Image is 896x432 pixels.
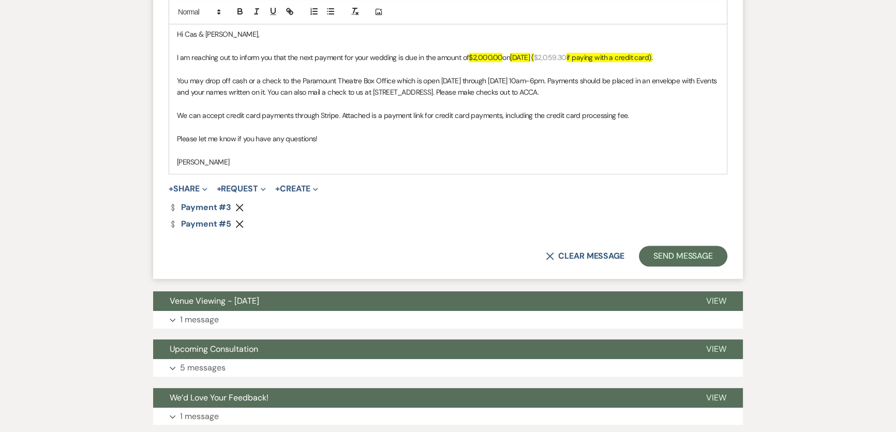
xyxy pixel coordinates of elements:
button: 1 message [153,311,743,329]
span: Upcoming Consultation [170,344,258,354]
span: View [706,392,726,403]
button: Send Message [639,246,727,266]
button: 1 message [153,408,743,425]
span: + [275,185,280,193]
p: 1 message [180,410,219,423]
span: View [706,295,726,306]
p: You may drop off cash or a check to the Paramount Theatre Box Office which is open [DATE] through... [177,75,719,98]
span: $2,000.00 [469,53,502,62]
span: [DATE] [510,53,530,62]
span: + [169,185,173,193]
button: 5 messages [153,359,743,377]
span: $2,059.30 [534,53,566,62]
p: 5 messages [180,361,226,375]
button: Create [275,185,318,193]
span: if paying with a credit card). [566,53,652,62]
button: We’d Love Your Feedback! [153,388,690,408]
button: Share [169,185,207,193]
button: View [690,339,743,359]
span: We’d Love Your Feedback! [170,392,268,403]
button: Request [217,185,266,193]
p: 1 message [180,313,219,326]
p: [PERSON_NAME] [177,156,719,168]
button: View [690,388,743,408]
p: I am reaching out to inform you that the next payment for your wedding is due in the amount of on [177,52,719,63]
button: Upcoming Consultation [153,339,690,359]
span: + [217,185,221,193]
p: Please let me know if you have any questions! [177,133,719,144]
p: We can accept credit card payments through Stripe. Attached is a payment link for credit card pay... [177,110,719,121]
button: Venue Viewing - [DATE] [153,291,690,311]
span: View [706,344,726,354]
a: Payment #5 [169,220,231,228]
p: Hi Cas & [PERSON_NAME], [177,28,719,40]
button: View [690,291,743,311]
a: Payment #3 [169,203,231,212]
span: ( [531,53,533,62]
span: Venue Viewing - [DATE] [170,295,259,306]
button: Clear message [546,252,624,260]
